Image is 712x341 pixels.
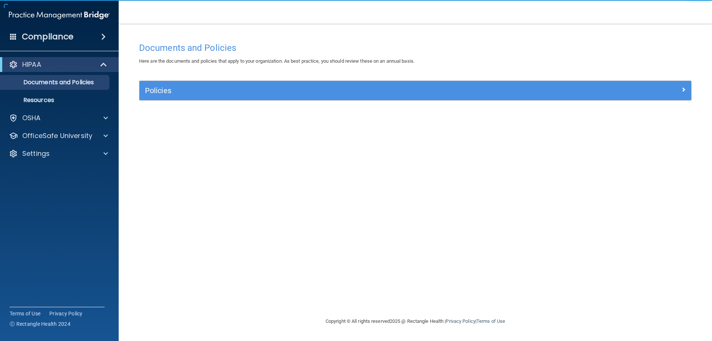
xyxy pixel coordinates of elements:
[9,149,108,158] a: Settings
[5,79,106,86] p: Documents and Policies
[22,114,41,122] p: OSHA
[9,131,108,140] a: OfficeSafe University
[145,86,548,95] h5: Policies
[22,131,92,140] p: OfficeSafe University
[139,58,415,64] span: Here are the documents and policies that apply to your organization. As best practice, you should...
[145,85,686,96] a: Policies
[139,43,692,53] h4: Documents and Policies
[280,309,551,333] div: Copyright © All rights reserved 2025 @ Rectangle Health | |
[5,96,106,104] p: Resources
[477,318,505,324] a: Terms of Use
[9,8,110,23] img: PMB logo
[9,114,108,122] a: OSHA
[446,318,475,324] a: Privacy Policy
[9,60,108,69] a: HIPAA
[49,310,83,317] a: Privacy Policy
[22,60,41,69] p: HIPAA
[22,32,73,42] h4: Compliance
[10,320,70,328] span: Ⓒ Rectangle Health 2024
[22,149,50,158] p: Settings
[10,310,40,317] a: Terms of Use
